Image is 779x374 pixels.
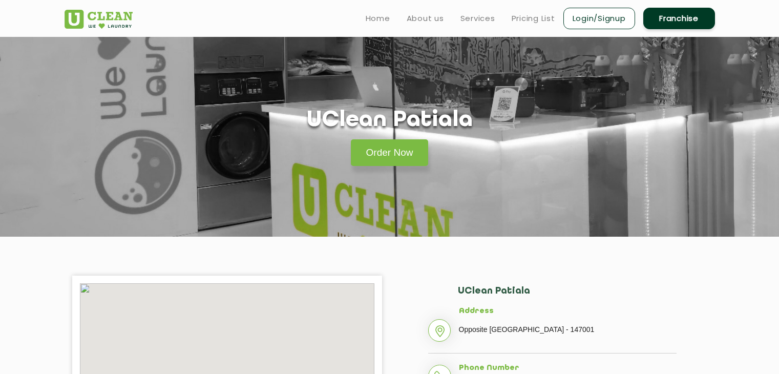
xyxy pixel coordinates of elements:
img: UClean Laundry and Dry Cleaning [65,10,133,29]
h5: Address [459,307,677,316]
p: Opposite [GEOGRAPHIC_DATA] - 147001 [459,322,677,337]
h1: UClean Patiala [307,108,473,134]
a: Franchise [643,8,715,29]
a: Order Now [351,139,429,166]
a: Pricing List [512,12,555,25]
h2: UClean Patiala [458,286,677,307]
h5: Phone Number [459,364,677,373]
a: Home [366,12,390,25]
a: Services [460,12,495,25]
a: About us [407,12,444,25]
a: Login/Signup [563,8,635,29]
